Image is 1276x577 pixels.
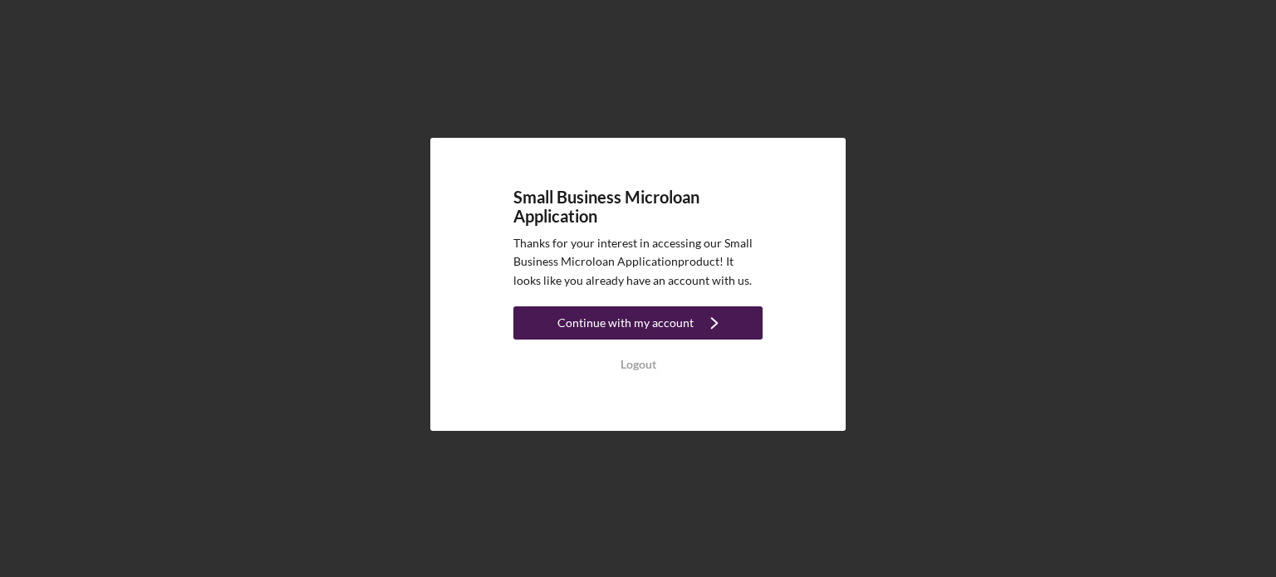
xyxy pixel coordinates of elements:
[513,348,763,381] button: Logout
[621,348,656,381] div: Logout
[557,306,694,340] div: Continue with my account
[513,234,763,290] p: Thanks for your interest in accessing our Small Business Microloan Application product! It looks ...
[513,306,763,340] button: Continue with my account
[513,188,763,226] h4: Small Business Microloan Application
[513,306,763,344] a: Continue with my account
